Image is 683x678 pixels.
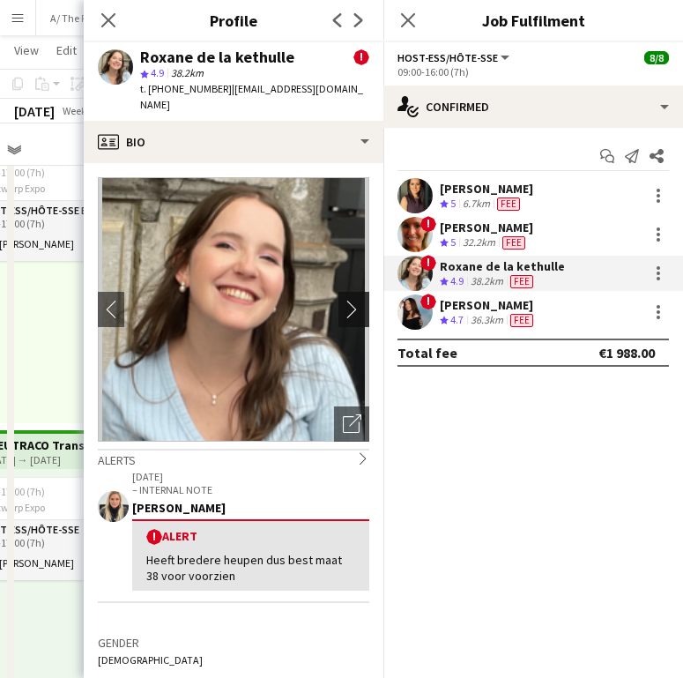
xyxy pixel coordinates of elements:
span: ! [146,529,162,545]
span: Edit [56,42,77,58]
span: 5 [450,235,456,249]
div: Alerts [98,449,369,468]
div: [PERSON_NAME] [440,181,533,197]
a: Edit [49,39,84,62]
span: [DEMOGRAPHIC_DATA] [98,653,203,667]
h3: Profile [84,9,383,32]
div: Alert [146,528,355,545]
span: Host-ess/Hôte-sse [397,51,498,64]
h3: Job Fulfilment [383,9,683,32]
span: ! [420,255,436,271]
div: 32.2km [459,235,499,250]
div: Roxane de la kethulle [440,258,565,274]
div: Total fee [397,344,457,361]
span: 5 [450,197,456,210]
div: Crew has different fees then in role [499,235,529,250]
div: 6.7km [459,197,494,212]
a: View [7,39,46,62]
div: 38.2km [467,274,507,289]
div: 36.3km [467,313,507,328]
button: A/ The Frontline Company - Planning [36,1,230,35]
div: Crew has different fees then in role [507,313,537,328]
div: Heeft bredere heupen dus best maat 38 voor voorzien [146,552,355,584]
span: 4.7 [450,313,464,326]
span: 4.9 [450,274,464,287]
span: 8/8 [644,51,669,64]
span: Fee [502,236,525,250]
span: Fee [510,314,533,327]
button: Host-ess/Hôte-sse [397,51,512,64]
p: [DATE] [132,470,369,483]
span: Week 42 [58,104,102,117]
div: €1 988.00 [598,344,655,361]
span: ! [420,216,436,232]
div: 09:00-16:00 (7h) [397,65,669,78]
div: [PERSON_NAME] [132,500,369,516]
div: Crew has different fees then in role [494,197,523,212]
span: 4.9 [151,66,164,79]
div: [DATE] [14,102,55,120]
h3: Gender [98,635,369,651]
div: Confirmed [383,86,683,128]
span: Fee [497,197,520,211]
div: Bio [84,121,383,163]
div: [PERSON_NAME] [440,297,537,313]
span: | [EMAIL_ADDRESS][DOMAIN_NAME] [140,82,363,111]
img: Crew avatar or photo [98,177,369,442]
div: Crew has different fees then in role [507,274,537,289]
span: t. [PHONE_NUMBER] [140,82,232,95]
span: Fee [510,275,533,288]
span: 38.2km [167,66,207,79]
span: ! [420,294,436,309]
span: View [14,42,39,58]
span: ! [353,49,369,65]
div: [PERSON_NAME] [440,220,533,235]
div: Open photos pop-in [334,406,369,442]
div: Roxane de la kethulle [140,49,294,65]
p: – INTERNAL NOTE [132,483,369,496]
